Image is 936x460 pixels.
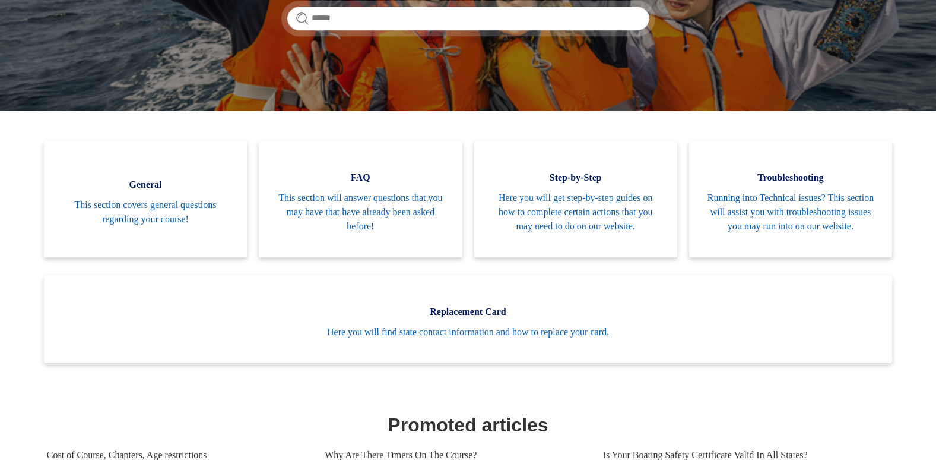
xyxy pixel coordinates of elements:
span: General [62,178,229,192]
span: Here you will get step-by-step guides on how to complete certain actions that you may need to do ... [492,191,659,234]
a: FAQ This section will answer questions that you may have that have already been asked before! [259,141,462,257]
input: Search [287,7,649,30]
a: General This section covers general questions regarding your course! [44,141,247,257]
h1: Promoted articles [47,411,889,439]
span: This section will answer questions that you may have that have already been asked before! [277,191,444,234]
span: FAQ [277,171,444,185]
span: Troubleshooting [707,171,874,185]
a: Troubleshooting Running into Technical issues? This section will assist you with troubleshooting ... [689,141,892,257]
a: Step-by-Step Here you will get step-by-step guides on how to complete certain actions that you ma... [474,141,677,257]
a: Replacement Card Here you will find state contact information and how to replace your card. [44,275,892,363]
span: Running into Technical issues? This section will assist you with troubleshooting issues you may r... [707,191,874,234]
span: Here you will find state contact information and how to replace your card. [62,325,874,339]
span: Step-by-Step [492,171,659,185]
span: This section covers general questions regarding your course! [62,198,229,226]
span: Replacement Card [62,305,874,319]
